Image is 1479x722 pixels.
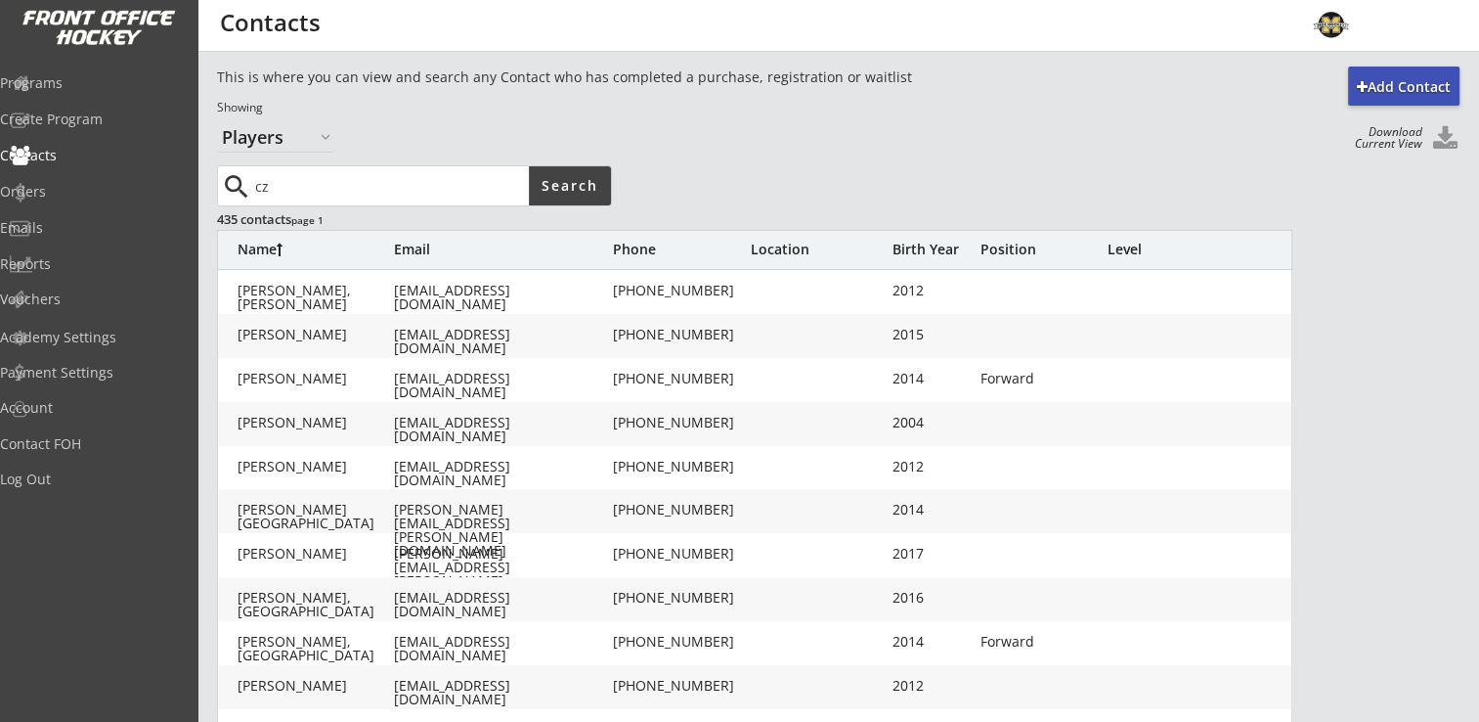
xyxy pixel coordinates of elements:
div: [PERSON_NAME][GEOGRAPHIC_DATA] [238,503,394,530]
div: 2012 [892,460,971,474]
div: 435 contacts [217,210,609,228]
div: Position [980,243,1098,256]
div: Name [238,243,394,256]
div: [PERSON_NAME] [238,372,394,385]
div: [PERSON_NAME], [PERSON_NAME] [238,284,394,311]
div: Forward [980,635,1098,649]
div: [PHONE_NUMBER] [613,679,750,693]
div: Phone [613,243,750,256]
div: 2015 [892,328,971,341]
div: [PERSON_NAME], [GEOGRAPHIC_DATA] [238,635,394,662]
div: Showing [217,100,1040,116]
div: [PERSON_NAME][EMAIL_ADDRESS][PERSON_NAME][DOMAIN_NAME] [394,503,609,558]
div: [PHONE_NUMBER] [613,547,750,561]
div: [EMAIL_ADDRESS][DOMAIN_NAME] [394,416,609,443]
div: [PHONE_NUMBER] [613,591,750,605]
div: [EMAIL_ADDRESS][DOMAIN_NAME] [394,328,609,355]
div: Email [394,243,609,256]
div: [EMAIL_ADDRESS][DOMAIN_NAME] [394,679,609,706]
div: [PERSON_NAME], [GEOGRAPHIC_DATA] [238,591,394,618]
input: Type here... [251,166,529,205]
div: [EMAIL_ADDRESS][DOMAIN_NAME] [394,635,609,662]
div: [EMAIL_ADDRESS][DOMAIN_NAME] [394,284,609,311]
div: 2012 [892,284,971,297]
div: [EMAIL_ADDRESS][DOMAIN_NAME] [394,372,609,399]
div: [PHONE_NUMBER] [613,372,750,385]
div: 2004 [892,416,971,429]
div: This is where you can view and search any Contact who has completed a purchase, registration or w... [217,68,1040,87]
div: [PHONE_NUMBER] [613,416,750,429]
button: search [220,171,252,203]
div: 2017 [892,547,971,561]
div: Location [751,243,888,256]
div: [PERSON_NAME] [238,679,394,693]
div: [EMAIL_ADDRESS][DOMAIN_NAME] [394,460,609,487]
button: Click to download all Contacts. Your browser settings may try to block it, check your security se... [1430,126,1459,153]
div: 2014 [892,635,971,649]
div: Download Current View [1345,126,1422,150]
div: [PHONE_NUMBER] [613,328,750,341]
div: [PERSON_NAME] [238,328,394,341]
div: [EMAIL_ADDRESS][DOMAIN_NAME] [394,591,609,618]
div: 2014 [892,372,971,385]
div: 2016 [892,591,971,605]
div: [PERSON_NAME][EMAIL_ADDRESS][PERSON_NAME][DOMAIN_NAME] [394,547,609,602]
div: Add Contact [1348,77,1459,97]
div: [PERSON_NAME] [238,416,394,429]
div: Forward [980,372,1098,385]
div: [PHONE_NUMBER] [613,460,750,474]
button: Search [529,166,611,205]
font: page 1 [291,213,324,227]
div: Level [1108,243,1225,256]
div: [PHONE_NUMBER] [613,284,750,297]
div: [PERSON_NAME] [238,547,394,561]
div: [PERSON_NAME] [238,460,394,474]
div: [PHONE_NUMBER] [613,503,750,517]
div: 2012 [892,679,971,693]
div: Birth Year [892,243,971,256]
div: [PHONE_NUMBER] [613,635,750,649]
div: 2014 [892,503,971,517]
